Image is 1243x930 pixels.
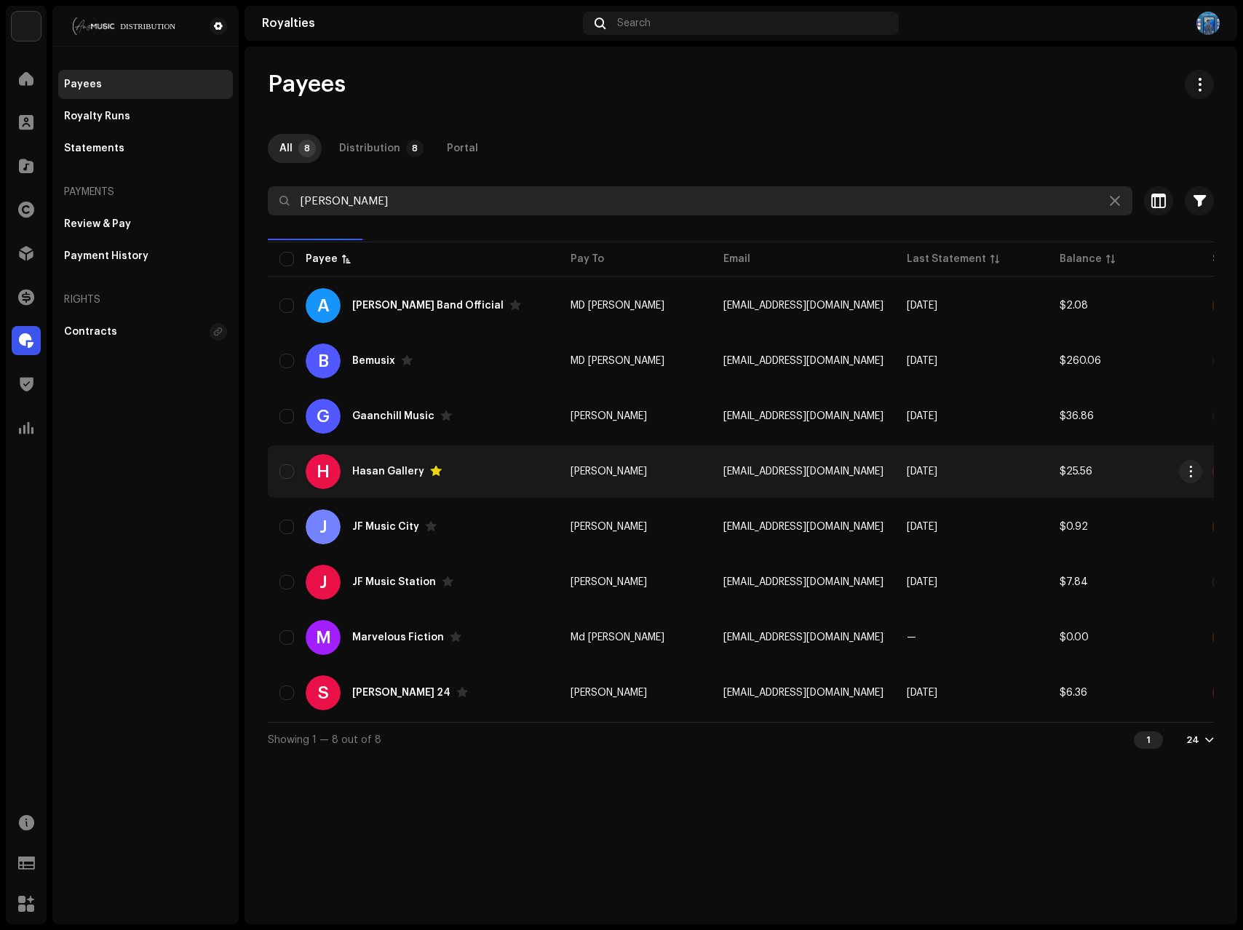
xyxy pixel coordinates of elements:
[1060,252,1102,266] div: Balance
[352,632,444,643] div: Marvelous Fiction
[723,411,883,421] span: business.tariqhasan+ansmusic@gmail.com
[306,509,341,544] div: J
[571,356,664,366] span: MD Hasanuzzaman
[58,102,233,131] re-m-nav-item: Royalty Runs
[723,356,883,366] span: hasanpromaxbd@gmail.com
[723,632,883,643] span: salmanrafi57@gmail.com
[723,301,883,311] span: arohiomusic@gmail.com
[907,301,937,311] span: Oct 2025
[571,466,647,477] span: Wahid Hasan
[1060,411,1094,421] span: $36.86
[907,688,937,698] span: Oct 2025
[352,411,434,421] div: Gaanchill Music
[64,17,186,35] img: 68a4b677-ce15-481d-9fcd-ad75b8f38328
[279,134,293,163] div: All
[64,218,131,230] div: Review & Pay
[406,140,424,157] p-badge: 8
[58,175,233,210] re-a-nav-header: Payments
[723,466,883,477] span: ceo+hasan@ansmusiclimited.com
[12,12,41,41] img: bb356b9b-6e90-403f-adc8-c282c7c2e227
[1186,734,1199,746] div: 24
[58,242,233,271] re-m-nav-item: Payment History
[306,343,341,378] div: B
[58,282,233,317] re-a-nav-header: Rights
[571,577,647,587] span: Mahmudul Hasan
[907,252,986,266] div: Last Statement
[352,577,436,587] div: JF Music Station
[306,454,341,489] div: H
[64,79,102,90] div: Payees
[571,301,664,311] span: MD ANAMUL HASAN
[1060,577,1088,587] span: $7.84
[352,301,504,311] div: Arohi Band Official
[352,688,450,698] div: S M Mehedi 24
[1060,688,1087,698] span: $6.36
[1196,12,1220,35] img: 5e4483b3-e6cb-4a99-9ad8-29ce9094b33b
[571,688,647,698] span: Mehedi Hasan
[617,17,651,29] span: Search
[64,111,130,122] div: Royalty Runs
[1060,466,1092,477] span: $25.56
[723,688,883,698] span: smmehedi840@gmail.com
[352,522,419,532] div: JF Music City
[907,522,937,532] span: Oct 2025
[306,565,341,600] div: J
[268,735,381,745] span: Showing 1 — 8 out of 8
[64,143,124,154] div: Statements
[907,411,937,421] span: Oct 2025
[352,356,395,366] div: Bemusix
[58,210,233,239] re-m-nav-item: Review & Pay
[1060,301,1088,311] span: $2.08
[339,134,400,163] div: Distribution
[1134,731,1163,749] div: 1
[1060,356,1101,366] span: $260.06
[306,399,341,434] div: G
[58,70,233,99] re-m-nav-item: Payees
[723,522,883,532] span: info.mahmudulhasan.p@gmail.com
[1060,632,1089,643] span: $0.00
[58,317,233,346] re-m-nav-item: Contracts
[262,17,577,29] div: Royalties
[571,522,647,532] span: Mahmudul Hasan Sarkar
[907,632,916,643] span: —
[571,411,647,421] span: Tareque
[1060,522,1088,532] span: $0.92
[907,577,937,587] span: Aug 2024
[298,140,316,157] p-badge: 8
[907,466,937,477] span: Oct 2025
[64,250,148,262] div: Payment History
[306,620,341,655] div: M
[58,134,233,163] re-m-nav-item: Statements
[571,632,664,643] span: Md Salman Hasan
[352,466,424,477] div: Hasan Gallery
[907,356,937,366] span: Oct 2025
[306,675,341,710] div: S
[268,186,1132,215] input: Search
[64,326,117,338] div: Contracts
[306,288,341,323] div: A
[447,134,478,163] div: Portal
[306,252,338,266] div: Payee
[723,577,883,587] span: info.mahmudulhasanbd@gmail.com
[268,70,346,99] span: Payees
